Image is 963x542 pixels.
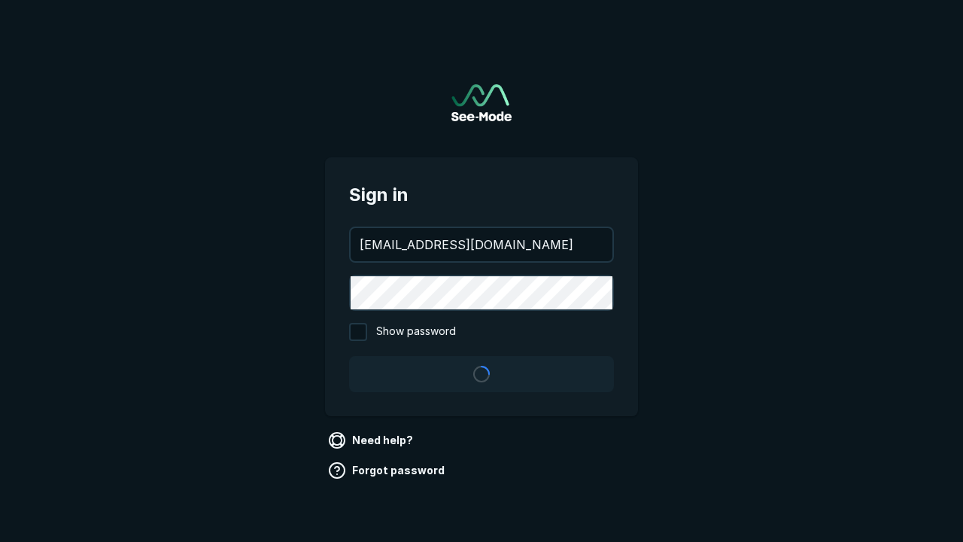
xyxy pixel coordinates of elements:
span: Show password [376,323,456,341]
input: your@email.com [351,228,612,261]
a: Need help? [325,428,419,452]
span: Sign in [349,181,614,209]
img: See-Mode Logo [451,84,512,121]
a: Forgot password [325,458,451,483]
a: Go to sign in [451,84,512,121]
